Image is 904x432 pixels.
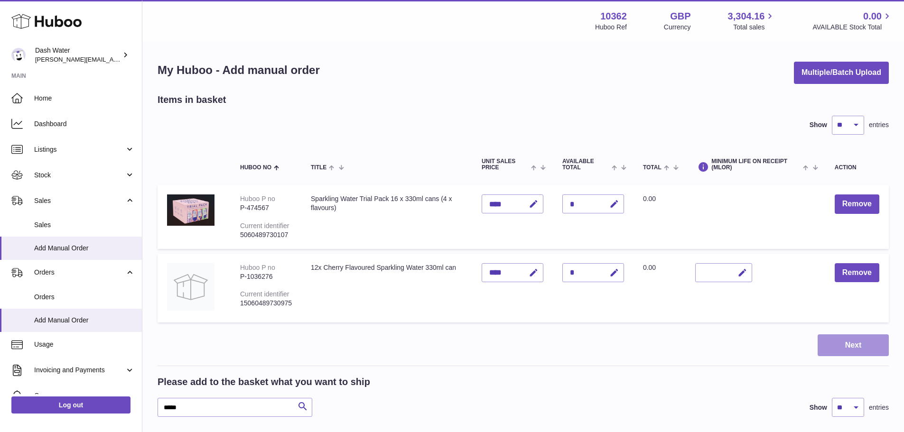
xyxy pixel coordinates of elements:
label: Show [810,403,827,412]
img: Sparkling Water Trial Pack 16 x 330ml cans (4 x flavours) [167,194,214,226]
label: Show [810,120,827,129]
button: Remove [835,194,879,214]
strong: 10362 [600,10,627,23]
div: Dash Water [35,46,121,64]
span: Orders [34,293,135,302]
span: Usage [34,340,135,349]
button: Remove [835,263,879,283]
a: 3,304.16 Total sales [728,10,776,32]
span: 0.00 [643,264,656,271]
span: Home [34,94,135,103]
div: Huboo Ref [595,23,627,32]
span: Orders [34,268,125,277]
div: 15060489730975 [240,299,292,308]
a: Log out [11,396,130,414]
span: AVAILABLE Total [562,158,609,171]
div: Huboo P no [240,195,275,202]
div: Currency [664,23,691,32]
img: james@dash-water.com [11,48,26,62]
div: Action [835,165,879,171]
div: 5060489730107 [240,230,292,239]
div: P-1036276 [240,272,292,281]
span: 0.00 [863,10,882,23]
span: Listings [34,145,125,154]
span: Total [643,165,662,171]
span: entries [869,120,889,129]
span: Add Manual Order [34,244,135,253]
span: Sales [34,221,135,230]
span: Total sales [733,23,775,32]
span: Dashboard [34,119,135,129]
span: [PERSON_NAME][EMAIL_ADDRESS][DOMAIN_NAME] [35,55,190,63]
td: Sparkling Water Trial Pack 16 x 330ml cans (4 x flavours) [301,185,472,248]
span: 3,304.16 [728,10,765,23]
span: Stock [34,171,125,180]
h2: Please add to the basket what you want to ship [158,376,370,388]
span: Add Manual Order [34,316,135,325]
div: P-474567 [240,203,292,212]
div: Current identifier [240,290,289,298]
img: 12x Cherry Flavoured Sparkling Water 330ml can [167,263,214,311]
div: Huboo P no [240,264,275,271]
div: Current identifier [240,222,289,230]
button: Next [818,334,889,357]
strong: GBP [670,10,690,23]
td: 12x Cherry Flavoured Sparkling Water 330ml can [301,254,472,322]
span: Huboo no [240,165,271,171]
span: AVAILABLE Stock Total [812,23,893,32]
span: Unit Sales Price [482,158,529,171]
span: Sales [34,196,125,205]
button: Multiple/Batch Upload [794,62,889,84]
span: Invoicing and Payments [34,366,125,375]
h2: Items in basket [158,93,226,106]
span: Cases [34,391,135,400]
span: entries [869,403,889,412]
span: 0.00 [643,195,656,202]
h1: My Huboo - Add manual order [158,63,320,78]
span: Minimum Life On Receipt (MLOR) [711,158,801,171]
a: 0.00 AVAILABLE Stock Total [812,10,893,32]
span: Title [311,165,326,171]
